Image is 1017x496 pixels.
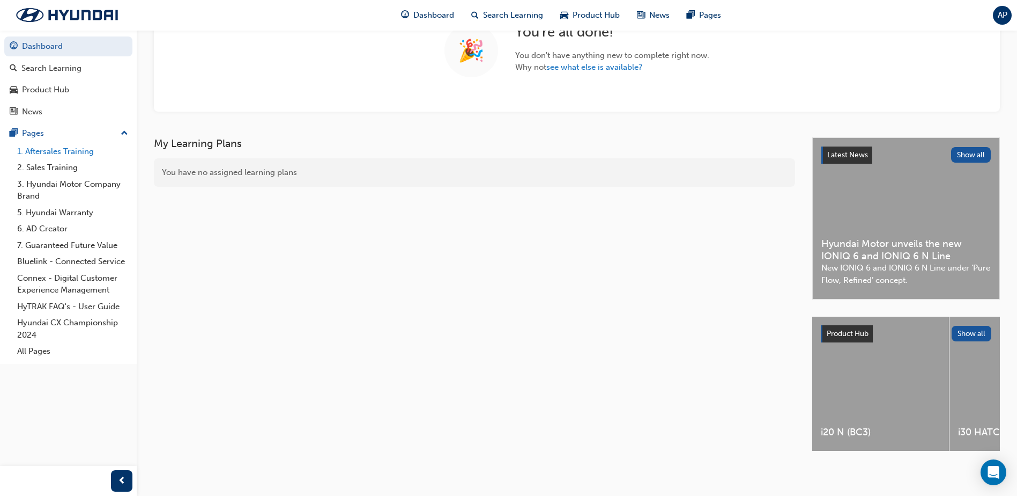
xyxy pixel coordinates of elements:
[5,4,129,26] img: Trak
[515,49,709,62] span: You don ' t have anything new to complete right now.
[952,326,992,341] button: Show all
[121,127,128,141] span: up-icon
[993,6,1012,25] button: AP
[821,262,991,286] span: New IONIQ 6 and IONIQ 6 N Line under ‘Pure Flow, Refined’ concept.
[560,9,568,22] span: car-icon
[649,9,670,21] span: News
[637,9,645,22] span: news-icon
[10,107,18,117] span: news-icon
[827,329,868,338] span: Product Hub
[552,4,628,26] a: car-iconProduct Hub
[821,147,991,164] a: Latest NewsShow all
[821,426,940,439] span: i20 N (BC3)
[13,237,132,254] a: 7. Guaranteed Future Value
[981,459,1006,485] div: Open Intercom Messenger
[4,59,132,78] a: Search Learning
[392,4,463,26] a: guage-iconDashboard
[13,253,132,270] a: Bluelink - Connected Service
[515,24,709,41] h2: You ' re all done!
[13,343,132,360] a: All Pages
[827,150,868,159] span: Latest News
[22,127,44,140] div: Pages
[13,315,132,343] a: Hyundai CX Championship 2024
[13,143,132,160] a: 1. Aftersales Training
[628,4,678,26] a: news-iconNews
[515,61,709,74] span: Why not
[22,84,69,96] div: Product Hub
[10,129,18,138] span: pages-icon
[951,147,991,163] button: Show all
[678,4,730,26] a: pages-iconPages
[4,123,132,143] button: Pages
[812,317,949,451] a: i20 N (BC3)
[483,9,543,21] span: Search Learning
[13,159,132,176] a: 2. Sales Training
[13,221,132,237] a: 6. AD Creator
[821,238,991,262] span: Hyundai Motor unveils the new IONIQ 6 and IONIQ 6 N Line
[4,80,132,100] a: Product Hub
[812,137,1000,300] a: Latest NewsShow allHyundai Motor unveils the new IONIQ 6 and IONIQ 6 N LineNew IONIQ 6 and IONIQ ...
[821,325,991,342] a: Product HubShow all
[22,106,42,118] div: News
[4,102,132,122] a: News
[687,9,695,22] span: pages-icon
[118,475,126,488] span: prev-icon
[458,45,485,57] span: 🎉
[10,85,18,95] span: car-icon
[21,62,81,75] div: Search Learning
[10,42,18,52] span: guage-icon
[154,158,795,187] div: You have no assigned learning plans
[546,62,642,72] a: see what else is available?
[13,205,132,221] a: 5. Hyundai Warranty
[4,37,132,56] a: Dashboard
[573,9,620,21] span: Product Hub
[401,9,409,22] span: guage-icon
[4,34,132,123] button: DashboardSearch LearningProduct HubNews
[463,4,552,26] a: search-iconSearch Learning
[998,9,1007,21] span: AP
[413,9,454,21] span: Dashboard
[699,9,721,21] span: Pages
[13,270,132,298] a: Connex - Digital Customer Experience Management
[471,9,479,22] span: search-icon
[10,64,17,74] span: search-icon
[13,176,132,205] a: 3. Hyundai Motor Company Brand
[13,298,132,315] a: HyTRAK FAQ's - User Guide
[154,137,795,150] h3: My Learning Plans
